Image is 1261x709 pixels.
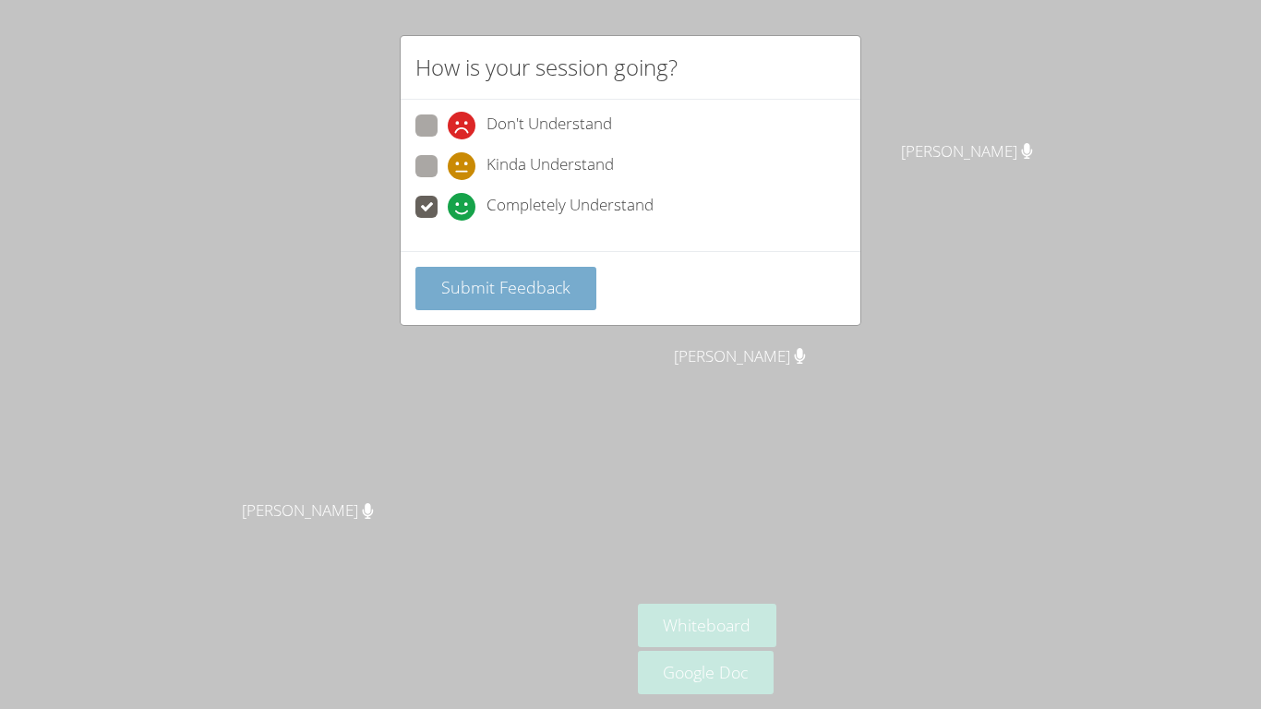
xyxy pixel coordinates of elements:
[415,51,678,84] h2: How is your session going?
[486,112,612,139] span: Don't Understand
[486,193,654,221] span: Completely Understand
[441,276,570,298] span: Submit Feedback
[415,267,596,310] button: Submit Feedback
[486,152,614,180] span: Kinda Understand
